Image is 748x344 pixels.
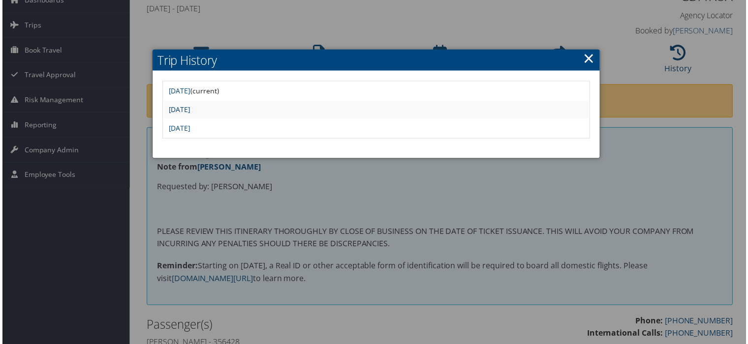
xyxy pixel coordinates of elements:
a: × [584,48,595,68]
a: [DATE] [167,105,189,115]
a: [DATE] [167,86,189,96]
a: [DATE] [167,124,189,133]
td: (current) [162,83,590,100]
h2: Trip History [151,50,601,71]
